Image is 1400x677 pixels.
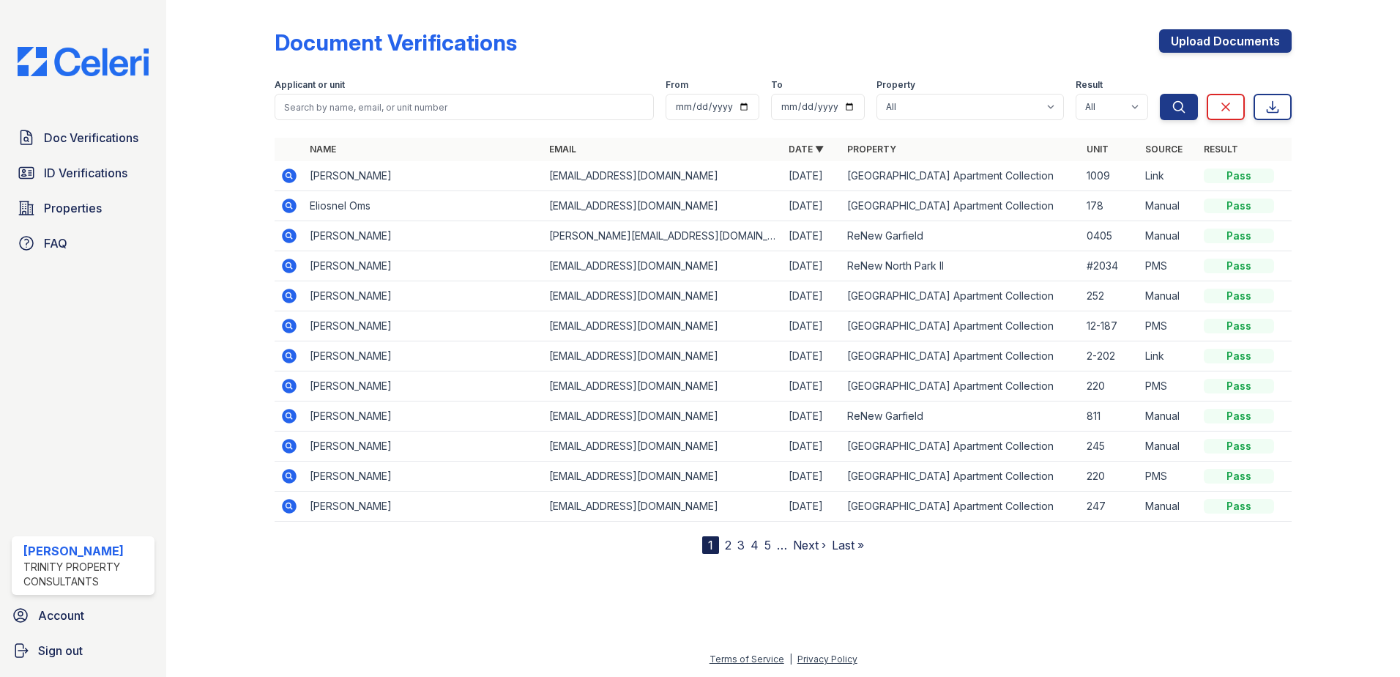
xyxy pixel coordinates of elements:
[1081,492,1139,522] td: 247
[702,536,719,554] div: 1
[783,492,841,522] td: [DATE]
[44,129,138,147] span: Doc Verifications
[1204,379,1274,393] div: Pass
[783,341,841,371] td: [DATE]
[1081,161,1139,191] td: 1009
[304,281,543,311] td: [PERSON_NAME]
[841,281,1081,311] td: [GEOGRAPHIC_DATA] Apartment Collection
[44,199,102,217] span: Properties
[841,341,1081,371] td: [GEOGRAPHIC_DATA] Apartment Collection
[841,191,1081,221] td: [GEOGRAPHIC_DATA] Apartment Collection
[38,607,84,624] span: Account
[275,79,345,91] label: Applicant or unit
[1139,311,1198,341] td: PMS
[783,462,841,492] td: [DATE]
[666,79,688,91] label: From
[543,371,783,402] td: [EMAIL_ADDRESS][DOMAIN_NAME]
[1204,319,1274,333] div: Pass
[783,371,841,402] td: [DATE]
[783,281,841,311] td: [DATE]
[543,462,783,492] td: [EMAIL_ADDRESS][DOMAIN_NAME]
[783,161,841,191] td: [DATE]
[783,251,841,281] td: [DATE]
[12,193,154,223] a: Properties
[1204,229,1274,243] div: Pass
[1081,371,1139,402] td: 220
[304,462,543,492] td: [PERSON_NAME]
[789,654,792,665] div: |
[876,79,915,91] label: Property
[1139,402,1198,432] td: Manual
[12,123,154,152] a: Doc Verifications
[797,654,857,665] a: Privacy Policy
[1139,191,1198,221] td: Manual
[543,402,783,432] td: [EMAIL_ADDRESS][DOMAIN_NAME]
[304,341,543,371] td: [PERSON_NAME]
[841,311,1081,341] td: [GEOGRAPHIC_DATA] Apartment Collection
[789,144,824,155] a: Date ▼
[751,538,759,552] a: 4
[543,341,783,371] td: [EMAIL_ADDRESS][DOMAIN_NAME]
[793,538,826,552] a: Next ›
[1139,281,1198,311] td: Manual
[304,221,543,251] td: [PERSON_NAME]
[1145,144,1183,155] a: Source
[304,311,543,341] td: [PERSON_NAME]
[12,229,154,258] a: FAQ
[1076,79,1103,91] label: Result
[275,94,654,120] input: Search by name, email, or unit number
[777,536,787,554] span: …
[1081,311,1139,341] td: 12-187
[1139,432,1198,462] td: Manual
[543,492,783,522] td: [EMAIL_ADDRESS][DOMAIN_NAME]
[44,234,67,252] span: FAQ
[1081,251,1139,281] td: #2034
[23,542,149,560] div: [PERSON_NAME]
[1081,221,1139,251] td: 0405
[543,221,783,251] td: [PERSON_NAME][EMAIL_ADDRESS][DOMAIN_NAME]
[1204,469,1274,484] div: Pass
[1081,191,1139,221] td: 178
[23,560,149,589] div: Trinity Property Consultants
[841,492,1081,522] td: [GEOGRAPHIC_DATA] Apartment Collection
[304,492,543,522] td: [PERSON_NAME]
[841,462,1081,492] td: [GEOGRAPHIC_DATA] Apartment Collection
[6,636,160,665] a: Sign out
[847,144,896,155] a: Property
[1139,492,1198,522] td: Manual
[543,191,783,221] td: [EMAIL_ADDRESS][DOMAIN_NAME]
[275,29,517,56] div: Document Verifications
[543,251,783,281] td: [EMAIL_ADDRESS][DOMAIN_NAME]
[1081,432,1139,462] td: 245
[841,251,1081,281] td: ReNew North Park II
[1204,144,1238,155] a: Result
[1204,409,1274,423] div: Pass
[1087,144,1109,155] a: Unit
[310,144,336,155] a: Name
[725,538,731,552] a: 2
[543,161,783,191] td: [EMAIL_ADDRESS][DOMAIN_NAME]
[1204,439,1274,454] div: Pass
[764,538,771,552] a: 5
[841,221,1081,251] td: ReNew Garfield
[1159,29,1292,53] a: Upload Documents
[1204,169,1274,183] div: Pass
[710,654,784,665] a: Terms of Service
[783,402,841,432] td: [DATE]
[304,161,543,191] td: [PERSON_NAME]
[1204,499,1274,514] div: Pass
[841,161,1081,191] td: [GEOGRAPHIC_DATA] Apartment Collection
[841,371,1081,402] td: [GEOGRAPHIC_DATA] Apartment Collection
[1204,199,1274,213] div: Pass
[1081,341,1139,371] td: 2-202
[44,164,127,182] span: ID Verifications
[783,221,841,251] td: [DATE]
[1081,462,1139,492] td: 220
[304,432,543,462] td: [PERSON_NAME]
[1139,462,1198,492] td: PMS
[304,251,543,281] td: [PERSON_NAME]
[832,538,864,552] a: Last »
[1204,349,1274,363] div: Pass
[1081,402,1139,432] td: 811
